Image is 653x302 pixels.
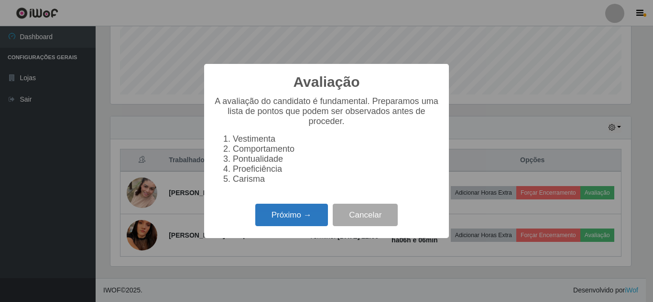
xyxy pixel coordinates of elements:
li: Carisma [233,174,439,184]
button: Cancelar [333,204,398,226]
li: Proeficiência [233,164,439,174]
li: Comportamento [233,144,439,154]
p: A avaliação do candidato é fundamental. Preparamos uma lista de pontos que podem ser observados a... [214,96,439,126]
li: Vestimenta [233,134,439,144]
button: Próximo → [255,204,328,226]
h2: Avaliação [294,73,360,91]
li: Pontualidade [233,154,439,164]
